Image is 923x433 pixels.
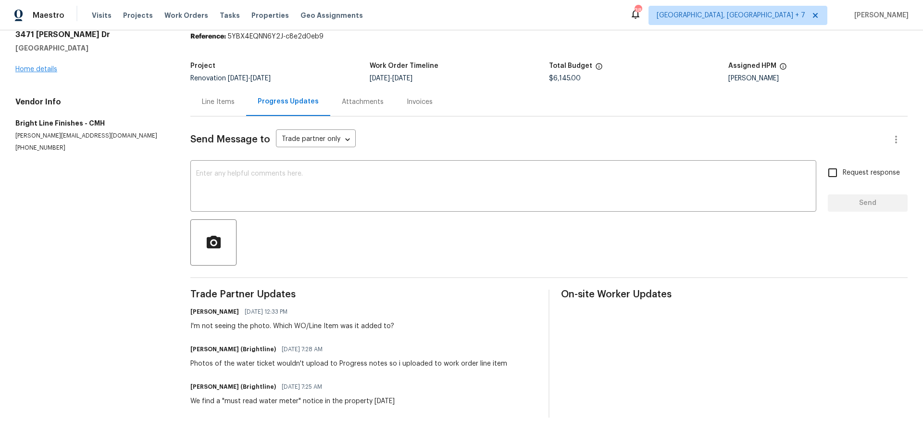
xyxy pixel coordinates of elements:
div: Attachments [342,97,384,107]
span: [DATE] 7:28 AM [282,344,323,354]
span: [PERSON_NAME] [850,11,909,20]
span: Maestro [33,11,64,20]
p: [PHONE_NUMBER] [15,144,167,152]
span: [DATE] [370,75,390,82]
span: Properties [251,11,289,20]
div: We find a "must read water meter" notice in the property [DATE] [190,396,395,406]
h5: Bright Line Finishes - CMH [15,118,167,128]
h5: [GEOGRAPHIC_DATA] [15,43,167,53]
h5: Total Budget [549,63,592,69]
span: Renovation [190,75,271,82]
span: Trade Partner Updates [190,290,537,299]
h2: 3471 [PERSON_NAME] Dr [15,30,167,39]
span: Request response [843,168,900,178]
div: Trade partner only [276,132,356,148]
h5: Assigned HPM [728,63,776,69]
p: [PERSON_NAME][EMAIL_ADDRESS][DOMAIN_NAME] [15,132,167,140]
span: [GEOGRAPHIC_DATA], [GEOGRAPHIC_DATA] + 7 [657,11,805,20]
span: Send Message to [190,135,270,144]
div: Progress Updates [258,97,319,106]
span: $6,145.00 [549,75,581,82]
h4: Vendor Info [15,97,167,107]
b: Reference: [190,33,226,40]
div: 5YBX4EQNN6Y2J-c8e2d0eb9 [190,32,908,41]
h5: Project [190,63,215,69]
span: - [228,75,271,82]
a: Home details [15,66,57,73]
span: Visits [92,11,112,20]
div: Photos of the water ticket wouldn't upload to Progress notes so i uploaded to work order line item [190,359,507,369]
span: Geo Assignments [300,11,363,20]
span: The hpm assigned to this work order. [779,63,787,75]
h6: [PERSON_NAME] (Brightline) [190,344,276,354]
span: [DATE] [250,75,271,82]
h6: [PERSON_NAME] [190,307,239,317]
span: [DATE] [228,75,248,82]
span: - [370,75,412,82]
div: Invoices [407,97,433,107]
div: [PERSON_NAME] [728,75,908,82]
h6: [PERSON_NAME] (Brightline) [190,382,276,392]
span: [DATE] [392,75,412,82]
div: Line Items [202,97,235,107]
span: Tasks [220,12,240,19]
div: 38 [635,6,641,15]
span: [DATE] 12:33 PM [245,307,287,317]
span: Work Orders [164,11,208,20]
span: The total cost of line items that have been proposed by Opendoor. This sum includes line items th... [595,63,603,75]
span: Projects [123,11,153,20]
h5: Work Order Timeline [370,63,438,69]
div: I'm not seeing the photo. Which WO/Line Item was it added to? [190,321,394,331]
span: On-site Worker Updates [561,290,908,299]
span: [DATE] 7:25 AM [282,382,322,392]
